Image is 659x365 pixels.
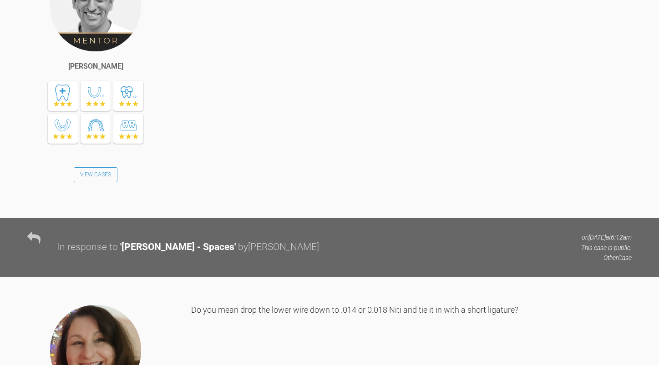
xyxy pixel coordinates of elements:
div: by [PERSON_NAME] [238,240,319,255]
p: on [DATE] at 6:12am [581,232,632,242]
p: This case is public. [581,243,632,253]
div: [PERSON_NAME] [68,60,123,72]
a: View Cases [74,167,117,183]
div: ' [PERSON_NAME] - Spaces ' [120,240,236,255]
div: In response to [57,240,118,255]
p: Other Case [581,253,632,263]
